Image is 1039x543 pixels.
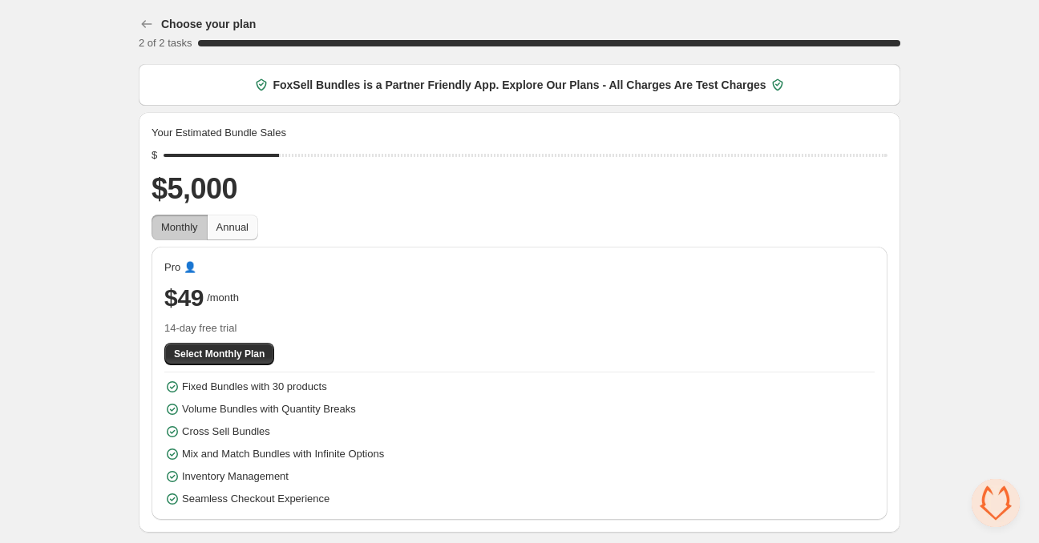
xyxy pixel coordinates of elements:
span: /month [207,290,239,306]
div: $ [152,147,157,163]
span: FoxSell Bundles is a Partner Friendly App. Explore Our Plans - All Charges Are Test Charges [273,77,766,93]
span: Monthly [161,221,198,233]
span: Fixed Bundles with 30 products [182,379,327,395]
div: Open chat [972,479,1020,527]
h2: $5,000 [152,170,887,208]
span: Your Estimated Bundle Sales [152,125,286,141]
button: Monthly [152,215,208,240]
span: Pro 👤 [164,259,196,276]
button: Select Monthly Plan [164,343,274,365]
span: Inventory Management [182,469,289,485]
h3: Choose your plan [161,16,256,32]
span: 2 of 2 tasks [139,37,192,49]
span: Cross Sell Bundles [182,424,270,440]
span: Volume Bundles with Quantity Breaks [182,401,356,417]
span: Mix and Match Bundles with Infinite Options [182,446,384,462]
span: Annual [216,221,249,233]
span: 14-day free trial [164,320,875,336]
span: $49 [164,282,204,314]
span: Seamless Checkout Experience [182,491,329,507]
span: Select Monthly Plan [174,348,265,360]
button: Annual [207,215,258,240]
